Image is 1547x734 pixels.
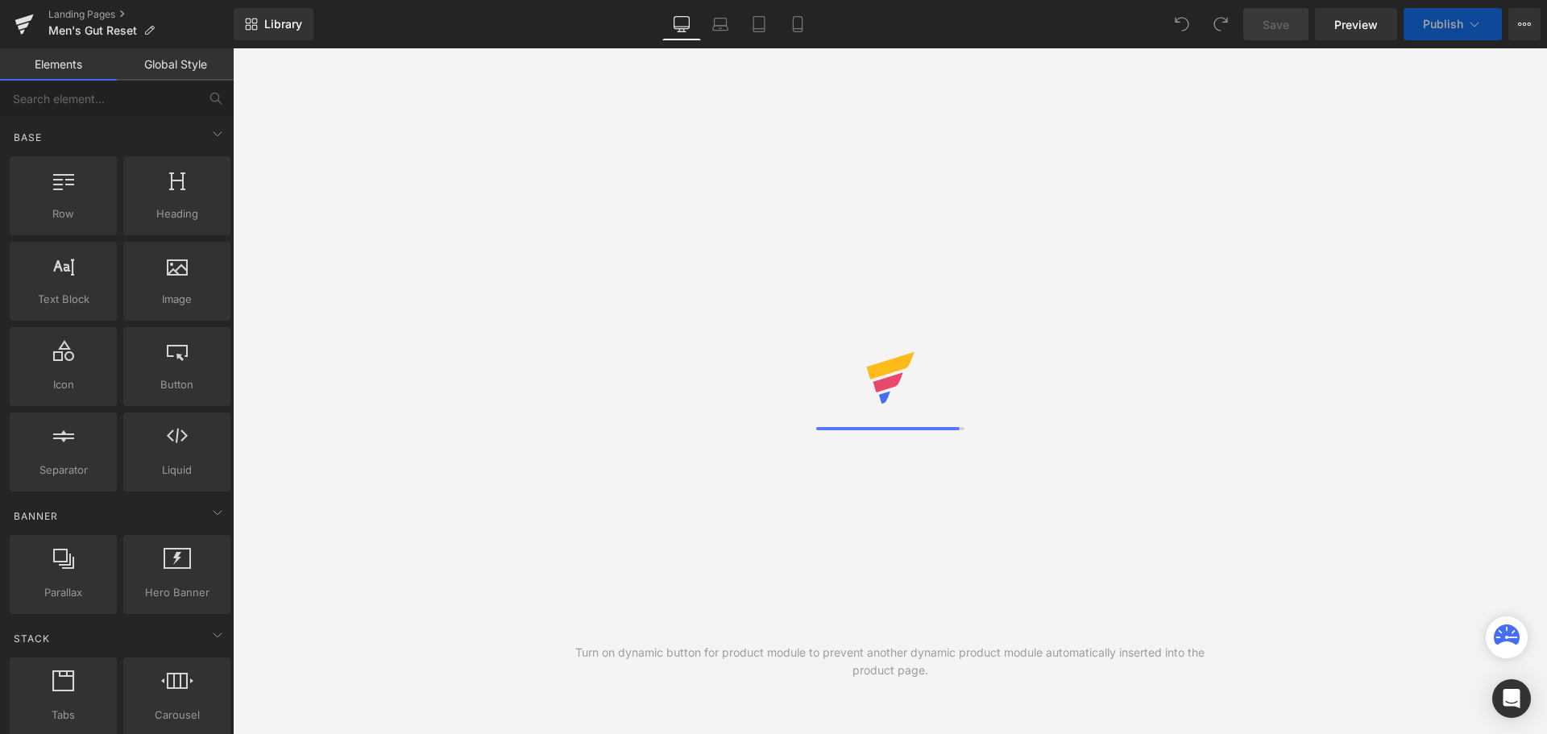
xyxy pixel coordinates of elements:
span: Hero Banner [128,584,226,601]
span: Text Block [15,291,112,308]
span: Preview [1334,16,1378,33]
span: Image [128,291,226,308]
div: Open Intercom Messenger [1492,679,1531,718]
a: Tablet [740,8,778,40]
span: Library [264,17,302,31]
span: Banner [12,508,60,524]
span: Stack [12,631,52,646]
button: Publish [1404,8,1502,40]
button: Redo [1205,8,1237,40]
span: Base [12,130,44,145]
a: Global Style [117,48,234,81]
span: Separator [15,462,112,479]
a: Mobile [778,8,817,40]
div: Turn on dynamic button for product module to prevent another dynamic product module automatically... [562,644,1219,679]
a: New Library [234,8,313,40]
a: Desktop [662,8,701,40]
span: Icon [15,376,112,393]
span: Save [1263,16,1289,33]
span: Heading [128,205,226,222]
a: Preview [1315,8,1397,40]
span: Publish [1423,18,1463,31]
span: Liquid [128,462,226,479]
span: Tabs [15,707,112,724]
span: Parallax [15,584,112,601]
a: Landing Pages [48,8,234,21]
a: Laptop [701,8,740,40]
button: Undo [1166,8,1198,40]
span: Button [128,376,226,393]
span: Men's Gut Reset [48,24,137,37]
button: More [1508,8,1541,40]
span: Carousel [128,707,226,724]
span: Row [15,205,112,222]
